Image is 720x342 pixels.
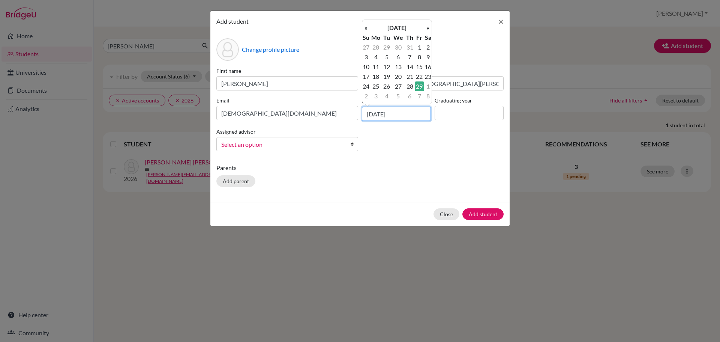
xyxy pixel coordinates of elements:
label: Email [216,96,358,104]
th: We [391,33,405,42]
td: 21 [405,72,414,81]
th: « [362,23,370,33]
td: 6 [391,52,405,62]
label: First name [216,67,358,75]
button: Add student [462,208,504,220]
td: 17 [362,72,370,81]
td: 7 [405,52,414,62]
td: 18 [370,72,382,81]
td: 20 [391,72,405,81]
td: 7 [415,91,424,101]
button: Close [492,11,510,32]
input: dd/mm/yyyy [362,107,431,121]
td: 2 [362,91,370,101]
td: 26 [382,81,391,91]
td: 11 [370,62,382,72]
td: 29 [415,81,424,91]
label: Assigned advisor [216,128,256,136]
td: 12 [382,62,391,72]
th: Fr [415,33,424,42]
td: 24 [362,81,370,91]
p: Parents [216,163,504,172]
div: Profile picture [216,38,239,61]
td: 9 [424,52,432,62]
label: Graduating year [435,96,504,104]
td: 8 [415,52,424,62]
td: 27 [362,42,370,52]
td: 29 [382,42,391,52]
th: Tu [382,33,391,42]
td: 27 [391,81,405,91]
button: Close [433,208,459,220]
td: 19 [382,72,391,81]
button: Add parent [216,175,255,187]
td: 13 [391,62,405,72]
td: 2 [424,42,432,52]
td: 4 [370,52,382,62]
td: 25 [370,81,382,91]
th: Su [362,33,370,42]
td: 5 [391,91,405,101]
td: 1 [424,81,432,91]
td: 14 [405,62,414,72]
td: 4 [382,91,391,101]
th: [DATE] [370,23,424,33]
span: × [498,16,504,27]
td: 30 [391,42,405,52]
td: 8 [424,91,432,101]
th: Sa [424,33,432,42]
td: 28 [405,81,414,91]
th: » [424,23,432,33]
th: Th [405,33,414,42]
label: Surname [362,67,504,75]
span: Select an option [221,140,343,149]
td: 23 [424,72,432,81]
td: 22 [415,72,424,81]
td: 6 [405,91,414,101]
td: 28 [370,42,382,52]
td: 5 [382,52,391,62]
td: 31 [405,42,414,52]
td: 1 [415,42,424,52]
td: 15 [415,62,424,72]
span: Add student [216,18,249,25]
td: 10 [362,62,370,72]
td: 16 [424,62,432,72]
td: 3 [370,91,382,101]
td: 3 [362,52,370,62]
th: Mo [370,33,382,42]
